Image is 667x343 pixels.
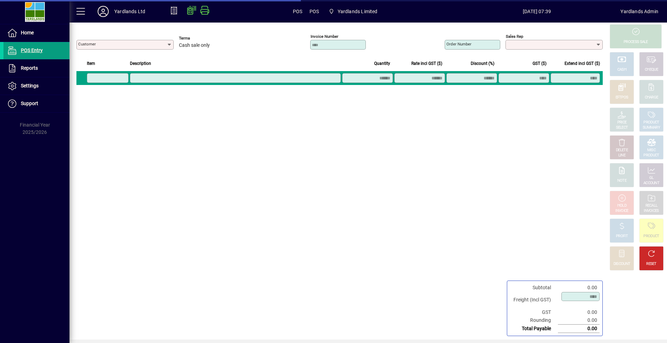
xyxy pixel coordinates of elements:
span: POS [310,6,319,17]
span: POS [293,6,303,17]
div: Yardlands Ltd [114,6,145,17]
div: RECALL [645,203,658,208]
span: Extend incl GST ($) [565,60,600,67]
div: CHEQUE [645,67,658,72]
a: Reports [3,60,69,77]
span: [DATE] 07:39 [453,6,621,17]
span: Reports [21,65,38,71]
td: Total Payable [510,325,558,333]
span: Terms [179,36,221,41]
span: Yardlands Limited [326,5,380,18]
span: Quantity [374,60,390,67]
div: PRICE [617,120,627,125]
div: MISC [647,148,656,153]
mat-label: Invoice number [311,34,338,39]
div: INVOICE [615,208,628,214]
div: DISCOUNT [614,261,630,267]
div: PRODUCT [643,153,659,158]
span: Description [130,60,151,67]
div: CHARGE [645,95,658,100]
td: 0.00 [558,325,600,333]
td: 0.00 [558,308,600,316]
div: SUMMARY [643,125,660,130]
td: 0.00 [558,316,600,325]
div: HOLD [617,203,626,208]
div: RESET [646,261,657,267]
td: Rounding [510,316,558,325]
span: Settings [21,83,39,88]
a: Support [3,95,69,112]
div: INVOICES [644,208,659,214]
span: Home [21,30,34,35]
span: Cash sale only [179,43,210,48]
div: PROCESS SALE [624,40,648,45]
span: Discount (%) [471,60,494,67]
span: Rate incl GST ($) [411,60,442,67]
span: Yardlands Limited [338,6,378,17]
div: LINE [618,153,625,158]
div: PRODUCT [643,120,659,125]
span: Item [87,60,95,67]
span: Support [21,101,38,106]
mat-label: Order number [446,42,471,46]
div: DELETE [616,148,628,153]
div: SELECT [616,125,628,130]
mat-label: Sales rep [506,34,523,39]
td: 0.00 [558,284,600,292]
td: Freight (Incl GST) [510,292,558,308]
div: ACCOUNT [643,181,659,186]
button: Profile [92,5,114,18]
div: PRODUCT [643,234,659,239]
a: Home [3,24,69,42]
td: Subtotal [510,284,558,292]
div: PROFIT [616,234,628,239]
span: GST ($) [533,60,546,67]
div: EFTPOS [616,95,628,100]
div: CASH [617,67,626,72]
div: Yardlands Admin [620,6,658,17]
td: GST [510,308,558,316]
span: POS Entry [21,48,43,53]
a: Settings [3,77,69,95]
div: NOTE [617,178,626,183]
mat-label: Customer [78,42,96,46]
div: GL [649,175,654,181]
